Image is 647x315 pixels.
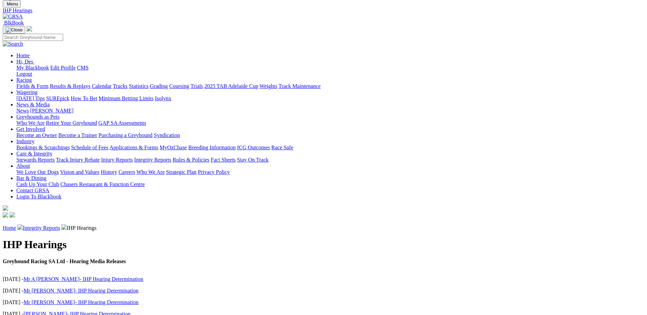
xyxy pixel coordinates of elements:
[279,83,321,89] a: Track Maintenance
[71,145,108,150] a: Schedule of Fees
[60,169,99,175] a: Vision and Values
[16,59,34,64] a: Hi, Des
[77,65,89,71] a: CMS
[150,83,168,89] a: Grading
[166,169,196,175] a: Strategic Plan
[3,299,644,305] p: [DATE] -
[27,26,32,31] img: logo-grsa-white.png
[16,120,644,126] div: Greyhounds as Pets
[16,181,59,187] a: Cash Up Your Club
[10,212,15,217] img: twitter.svg
[16,95,644,102] div: Wagering
[56,157,100,163] a: Track Injury Rebate
[16,169,644,175] div: About
[3,20,24,26] a: BlkBook
[160,145,187,150] a: MyOzChase
[101,169,117,175] a: History
[16,89,38,95] a: Wagering
[3,205,8,211] img: logo-grsa-white.png
[16,138,34,144] a: Industry
[16,52,30,58] a: Home
[99,132,152,138] a: Purchasing a Greyhound
[3,276,644,282] p: [DATE] -
[154,132,180,138] a: Syndication
[16,169,59,175] a: We Love Our Dogs
[237,145,270,150] a: ICG Outcomes
[16,102,50,107] a: News & Media
[16,114,59,120] a: Greyhounds as Pets
[16,175,46,181] a: Bar & Dining
[3,212,8,217] img: facebook.svg
[16,108,29,114] a: News
[3,238,644,251] h1: IHP Hearings
[7,1,18,6] span: Menu
[134,157,171,163] a: Integrity Reports
[16,194,61,199] a: Login To Blackbook
[61,224,67,230] img: chevron-right.svg
[190,83,203,89] a: Trials
[16,145,70,150] a: Bookings & Scratchings
[136,169,165,175] a: Who We Are
[169,83,189,89] a: Coursing
[109,145,158,150] a: Applications & Forms
[3,14,23,20] img: GRSA
[16,132,644,138] div: Get Involved
[16,163,30,169] a: About
[16,187,49,193] a: Contact GRSA
[16,95,45,101] a: [DATE] Tips
[16,157,644,163] div: Care & Integrity
[16,83,48,89] a: Fields & Form
[3,7,644,14] a: IHP Hearings
[92,83,112,89] a: Calendar
[24,288,138,294] a: Mr [PERSON_NAME]- IHP Hearing Determination
[3,0,21,7] button: Toggle navigation
[101,157,133,163] a: Injury Reports
[50,83,90,89] a: Results & Replays
[16,181,644,187] div: Bar & Dining
[46,95,69,101] a: SUREpick
[3,41,23,47] img: Search
[16,108,644,114] div: News & Media
[204,83,258,89] a: 2025 TAB Adelaide Cup
[173,157,209,163] a: Rules & Policies
[16,120,45,126] a: Who We Are
[118,169,135,175] a: Careers
[99,120,146,126] a: GAP SA Assessments
[50,65,76,71] a: Edit Profile
[3,224,644,231] p: IHP Hearings
[24,276,143,282] a: Mr A [PERSON_NAME]- IHP Hearing Determination
[60,181,145,187] a: Chasers Restaurant & Function Centre
[188,145,236,150] a: Breeding Information
[16,126,45,132] a: Get Involved
[17,224,23,230] img: chevron-right.svg
[99,95,153,101] a: Minimum Betting Limits
[3,225,16,231] a: Home
[211,157,236,163] a: Fact Sheets
[198,169,230,175] a: Privacy Policy
[30,108,73,114] a: [PERSON_NAME]
[260,83,277,89] a: Weights
[16,157,55,163] a: Stewards Reports
[16,151,53,156] a: Care & Integrity
[3,258,126,264] strong: Greyhound Racing SA Ltd - Hearing Media Releases
[46,120,97,126] a: Retire Your Greyhound
[155,95,171,101] a: Isolynx
[23,225,60,231] a: Integrity Reports
[24,299,138,305] a: Mr [PERSON_NAME]- IHP Hearing Determination
[16,71,32,77] a: Logout
[16,65,49,71] a: My Blackbook
[5,27,23,33] img: Close
[16,132,57,138] a: Become an Owner
[3,34,63,41] input: Search
[58,132,97,138] a: Become a Trainer
[16,83,644,89] div: Racing
[16,65,644,77] div: Hi, Des
[113,83,128,89] a: Tracks
[4,20,24,26] span: BlkBook
[237,157,268,163] a: Stay On Track
[16,145,644,151] div: Industry
[71,95,98,101] a: How To Bet
[16,59,33,64] span: Hi, Des
[16,77,32,83] a: Racing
